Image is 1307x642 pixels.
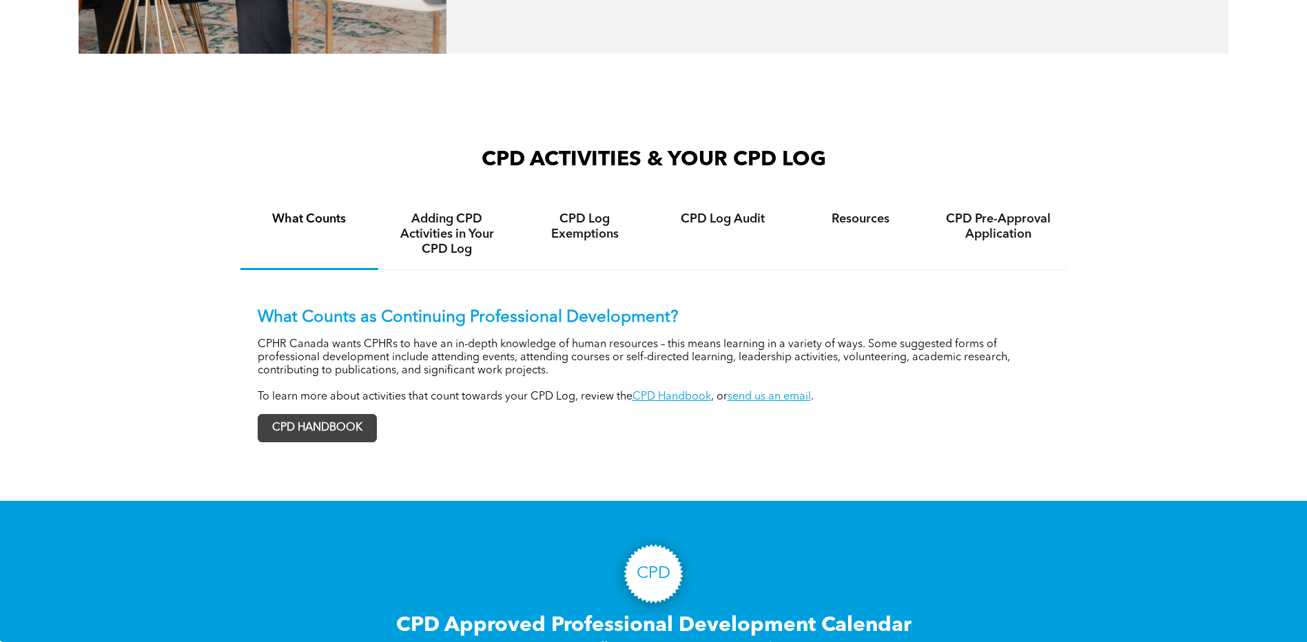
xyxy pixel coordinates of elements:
[666,211,779,227] h4: CPD Log Audit
[632,391,711,402] a: CPD Handbook
[804,211,917,227] h4: Resources
[258,415,376,442] span: CPD HANDBOOK
[728,391,811,402] a: send us an email
[396,615,912,636] span: CPD Approved Professional Development Calendar
[942,211,1055,242] h4: CPD Pre-Approval Application
[258,414,377,442] a: CPD HANDBOOK
[391,211,504,257] h4: Adding CPD Activities in Your CPD Log
[258,391,1050,404] p: To learn more about activities that count towards your CPD Log, review the , or .
[637,564,670,584] h3: CPD
[482,149,826,170] span: CPD ACTIVITIES & YOUR CPD LOG
[253,211,366,227] h4: What Counts
[258,308,1050,328] p: What Counts as Continuing Professional Development?
[528,211,641,242] h4: CPD Log Exemptions
[258,338,1050,377] p: CPHR Canada wants CPHRs to have an in-depth knowledge of human resources – this means learning in...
